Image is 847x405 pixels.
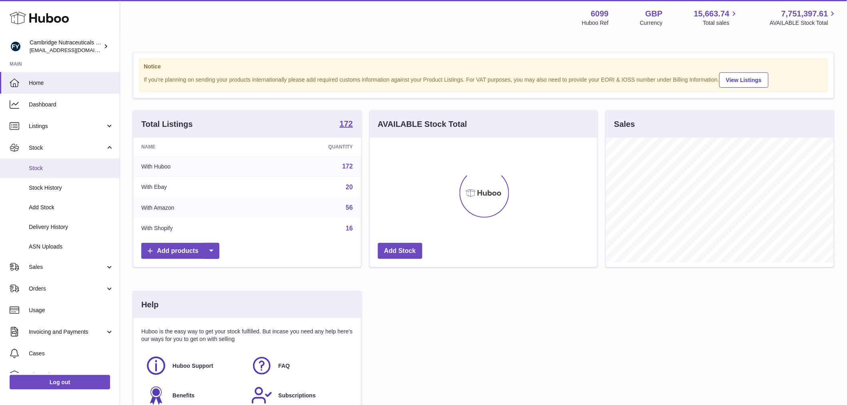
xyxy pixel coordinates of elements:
td: With Huboo [133,156,258,177]
a: 7,751,397.61 AVAILABLE Stock Total [770,8,837,27]
span: FAQ [278,362,290,370]
span: Benefits [173,392,195,399]
span: Stock History [29,184,114,192]
a: Add Stock [378,243,422,259]
span: Orders [29,285,105,293]
span: Invoicing and Payments [29,328,105,336]
strong: 172 [339,120,353,128]
span: Delivery History [29,223,114,231]
th: Name [133,138,258,156]
div: If you're planning on sending your products internationally please add required customs informati... [144,71,823,88]
td: With Ebay [133,177,258,198]
img: huboo@camnutra.com [10,40,22,52]
a: 172 [339,120,353,129]
span: Stock [29,164,114,172]
span: Stock [29,144,105,152]
span: Channels [29,371,114,379]
a: 15,663.74 Total sales [694,8,739,27]
strong: GBP [645,8,662,19]
a: Add products [141,243,219,259]
a: 16 [346,225,353,232]
td: With Shopify [133,218,258,239]
span: 15,663.74 [694,8,729,19]
a: FAQ [251,355,349,377]
strong: Notice [144,63,823,70]
span: Total sales [703,19,739,27]
span: Cases [29,350,114,357]
div: Huboo Ref [582,19,609,27]
span: Huboo Support [173,362,213,370]
span: 7,751,397.61 [781,8,828,19]
h3: Sales [614,119,635,130]
a: View Listings [719,72,769,88]
span: AVAILABLE Stock Total [770,19,837,27]
td: With Amazon [133,197,258,218]
span: ASN Uploads [29,243,114,251]
span: Add Stock [29,204,114,211]
h3: Help [141,299,159,310]
p: Huboo is the easy way to get your stock fulfilled. But incase you need any help here's our ways f... [141,328,353,343]
a: 172 [342,163,353,170]
h3: AVAILABLE Stock Total [378,119,467,130]
span: Usage [29,307,114,314]
a: 20 [346,184,353,190]
h3: Total Listings [141,119,193,130]
span: Subscriptions [278,392,315,399]
span: Listings [29,122,105,130]
div: Cambridge Nutraceuticals Ltd [30,39,102,54]
div: Currency [640,19,663,27]
a: 56 [346,204,353,211]
span: Dashboard [29,101,114,108]
span: [EMAIL_ADDRESS][DOMAIN_NAME] [30,47,118,53]
a: Log out [10,375,110,389]
strong: 6099 [591,8,609,19]
a: Huboo Support [145,355,243,377]
span: Sales [29,263,105,271]
th: Quantity [258,138,361,156]
span: Home [29,79,114,87]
